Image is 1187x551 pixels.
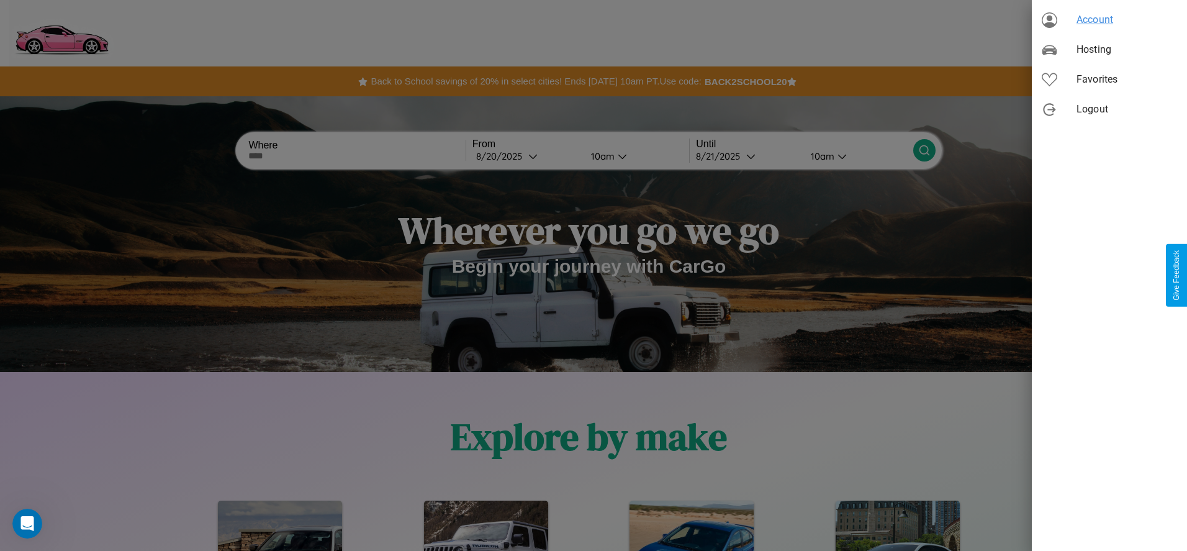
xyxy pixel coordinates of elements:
[1032,65,1187,94] div: Favorites
[1032,94,1187,124] div: Logout
[1076,42,1177,57] span: Hosting
[1076,102,1177,117] span: Logout
[1076,12,1177,27] span: Account
[1076,72,1177,87] span: Favorites
[12,509,42,539] iframe: Intercom live chat
[1032,35,1187,65] div: Hosting
[1032,5,1187,35] div: Account
[1172,250,1181,301] div: Give Feedback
